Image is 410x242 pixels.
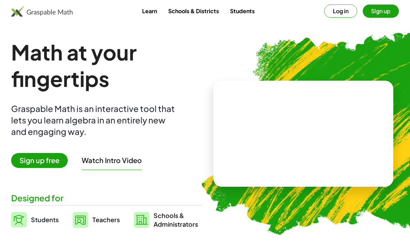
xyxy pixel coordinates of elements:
[82,156,142,165] button: Watch Intro Video
[11,192,202,204] div: Designed for
[92,216,120,224] span: Teachers
[73,212,88,228] img: svg%3e
[224,5,260,17] a: Students
[11,211,59,228] a: Students
[73,211,120,228] a: Teachers
[11,39,202,92] h1: Math at your fingertips
[11,212,27,227] img: svg%3e
[134,211,198,228] a: Schools &Administrators
[134,212,149,228] img: svg%3e
[251,107,355,160] video: What is this? This is dynamic math notation. Dynamic math notation plays a central role in how Gr...
[324,5,357,18] button: Log in
[31,216,59,224] span: Students
[11,153,68,168] span: Sign up free
[154,211,198,228] span: Schools & Administrators
[163,5,224,17] a: Schools & Districts
[137,5,163,17] a: Learn
[11,103,178,137] div: Graspable Math is an interactive tool that lets you learn algebra in an entirely new and engaging...
[363,5,399,18] button: Sign up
